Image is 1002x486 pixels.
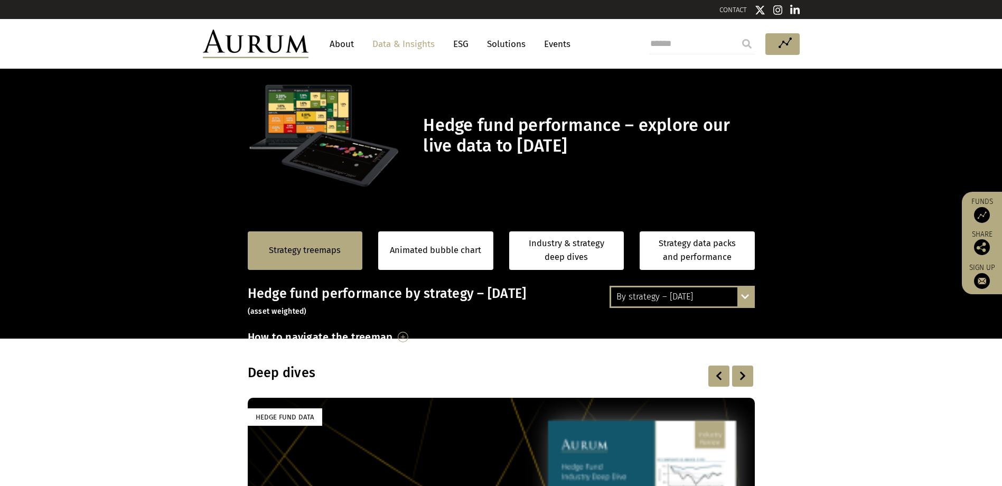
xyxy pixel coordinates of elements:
a: Strategy treemaps [269,244,341,257]
img: Twitter icon [755,5,765,15]
h3: Hedge fund performance by strategy – [DATE] [248,286,755,317]
div: By strategy – [DATE] [611,287,753,306]
div: Hedge Fund Data [248,408,322,426]
h3: How to navigate the treemap [248,328,393,346]
a: Solutions [482,34,531,54]
a: Data & Insights [367,34,440,54]
h3: Deep dives [248,365,619,381]
img: Share this post [974,239,990,255]
h1: Hedge fund performance – explore our live data to [DATE] [423,115,752,156]
img: Linkedin icon [790,5,800,15]
img: Sign up to our newsletter [974,273,990,289]
img: Access Funds [974,207,990,223]
a: Animated bubble chart [390,244,481,257]
a: Strategy data packs and performance [640,231,755,270]
div: Share [967,231,997,255]
a: About [324,34,359,54]
img: Instagram icon [773,5,783,15]
a: Sign up [967,263,997,289]
a: ESG [448,34,474,54]
a: Funds [967,197,997,223]
img: Aurum [203,30,308,58]
a: CONTACT [719,6,747,14]
a: Events [539,34,570,54]
a: Industry & strategy deep dives [509,231,624,270]
small: (asset weighted) [248,307,307,316]
input: Submit [736,33,757,54]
